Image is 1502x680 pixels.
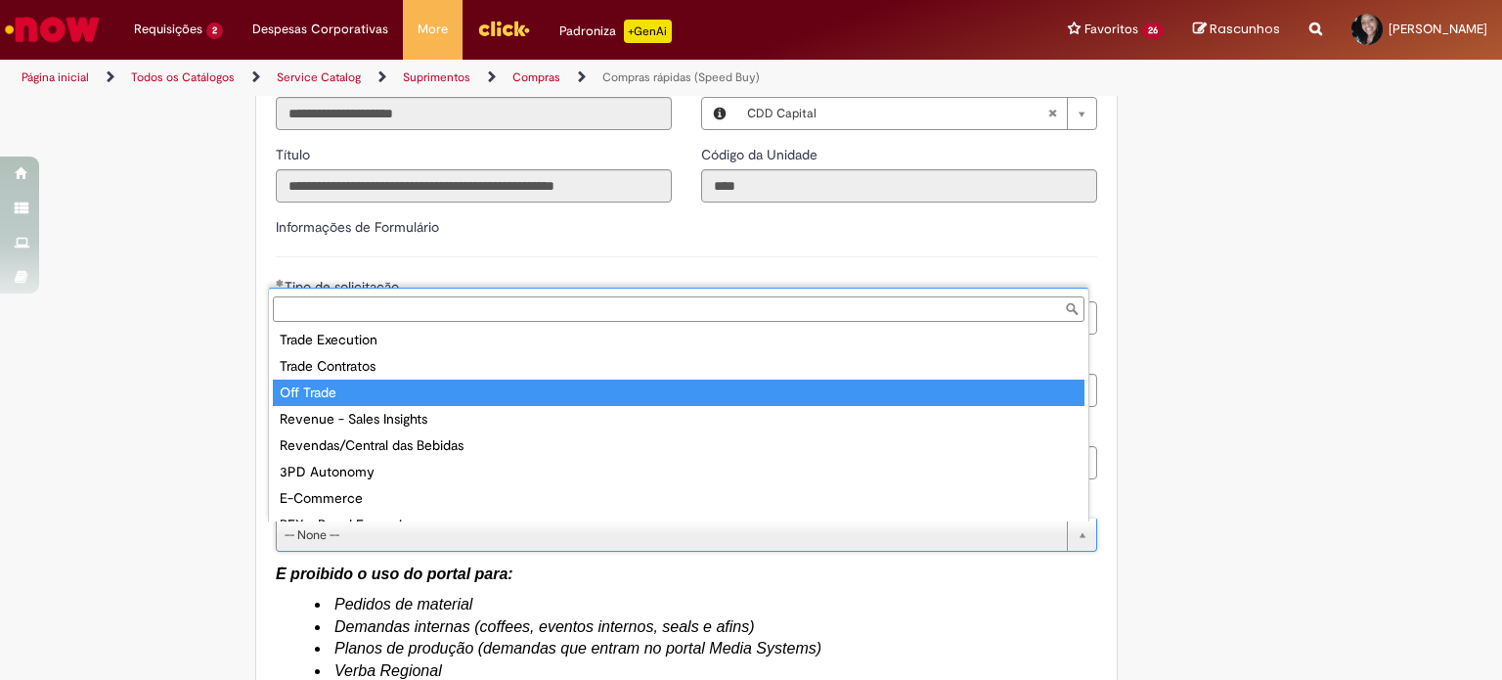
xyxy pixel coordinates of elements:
div: 3PD Autonomy [273,459,1084,485]
div: Trade Execution [273,327,1084,353]
div: Revenue - Sales Insights [273,406,1084,432]
div: Trade Contratos [273,353,1084,380]
div: Revendas/Central das Bebidas [273,432,1084,459]
div: E-Commerce [273,485,1084,512]
ul: Qual o time/marca/origem da verba? [269,326,1088,521]
div: BEX - Brand Expansion [273,512,1084,538]
div: Off Trade [273,380,1084,406]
